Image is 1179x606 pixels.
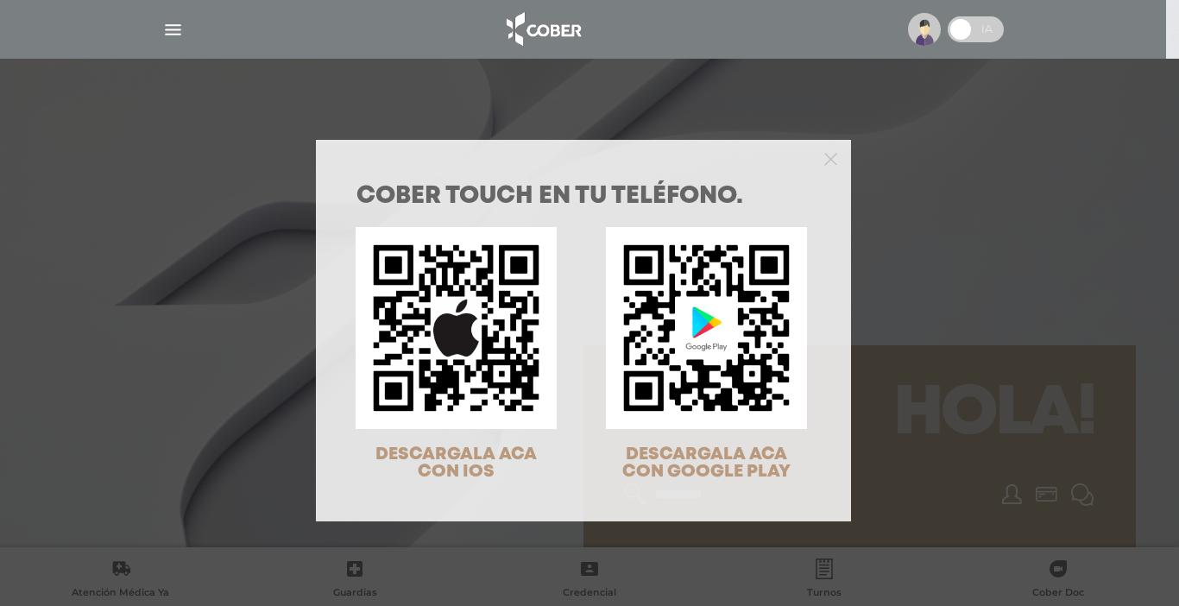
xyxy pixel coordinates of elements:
[622,446,791,480] span: DESCARGALA ACA CON GOOGLE PLAY
[375,446,537,480] span: DESCARGALA ACA CON IOS
[356,227,557,428] img: qr-code
[606,227,807,428] img: qr-code
[356,185,810,209] h1: COBER TOUCH en tu teléfono.
[824,150,837,166] button: Close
